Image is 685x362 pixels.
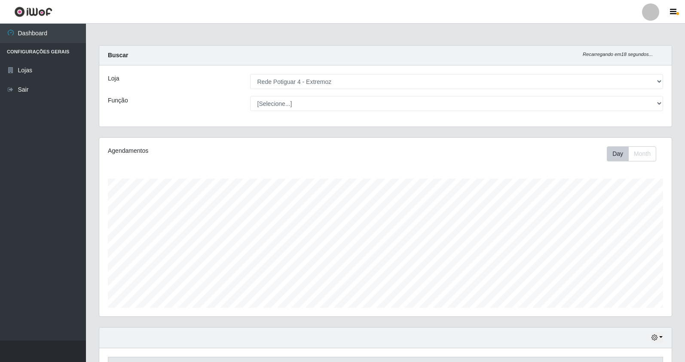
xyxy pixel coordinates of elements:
label: Função [108,96,128,105]
div: Toolbar with button groups [607,146,663,161]
img: CoreUI Logo [14,6,52,17]
button: Month [628,146,656,161]
strong: Buscar [108,52,128,59]
button: Day [607,146,629,161]
i: Recarregando em 18 segundos... [583,52,653,57]
div: Agendamentos [108,146,332,155]
div: First group [607,146,656,161]
label: Loja [108,74,119,83]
